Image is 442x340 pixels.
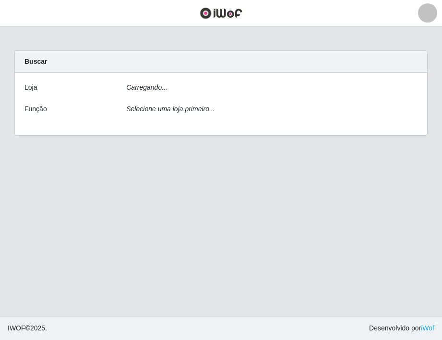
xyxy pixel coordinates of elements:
[369,323,434,333] span: Desenvolvido por
[126,105,215,113] i: Selecione uma loja primeiro...
[24,82,37,93] label: Loja
[24,58,47,65] strong: Buscar
[421,324,434,332] a: iWof
[8,324,25,332] span: IWOF
[126,83,167,91] i: Carregando...
[24,104,47,114] label: Função
[8,323,47,333] span: © 2025 .
[200,7,242,19] img: CoreUI Logo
